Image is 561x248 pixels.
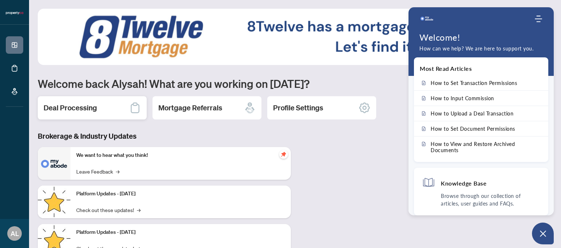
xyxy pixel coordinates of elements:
[414,76,548,90] a: How to Set Transaction Permissions
[431,110,513,117] span: How to Upload a Deal Transaction
[76,151,285,159] p: We want to hear what you think!
[414,137,548,158] a: How to View and Restore Archived Documents
[431,141,540,153] span: How to View and Restore Archived Documents
[431,95,494,101] span: How to Input Commission
[273,103,323,113] h2: Profile Settings
[414,121,548,136] a: How to Set Document Permissions
[419,45,543,53] p: How can we help? We are here to support you.
[6,11,23,15] img: logo
[431,126,515,132] span: How to Set Document Permissions
[76,167,119,175] a: Leave Feedback→
[44,103,97,113] h2: Deal Processing
[137,206,141,214] span: →
[76,206,141,214] a: Check out these updates!→
[38,147,70,180] img: We want to hear what you think!
[38,9,552,65] img: Slide 0
[76,228,285,236] p: Platform Updates - [DATE]
[532,223,554,244] button: Open asap
[414,91,548,106] a: How to Input Commission
[38,186,70,218] img: Platform Updates - July 21, 2025
[414,106,548,121] a: How to Upload a Deal Transaction
[431,80,517,86] span: How to Set Transaction Permissions
[116,167,119,175] span: →
[414,168,548,215] div: Knowledge BaseBrowse through our collection of articles, user guides and FAQs.
[419,12,434,26] span: Company logo
[441,192,540,207] p: Browse through our collection of articles, user guides and FAQs.
[38,131,291,141] h3: Brokerage & Industry Updates
[419,12,434,26] img: logo
[38,77,552,90] h1: Welcome back Alysah! What are you working on [DATE]?
[158,103,222,113] h2: Mortgage Referrals
[279,150,288,159] span: pushpin
[11,228,19,239] span: AL
[441,179,487,187] h4: Knowledge Base
[76,190,285,198] p: Platform Updates - [DATE]
[534,15,543,23] div: Modules Menu
[419,32,543,42] h1: Welcome!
